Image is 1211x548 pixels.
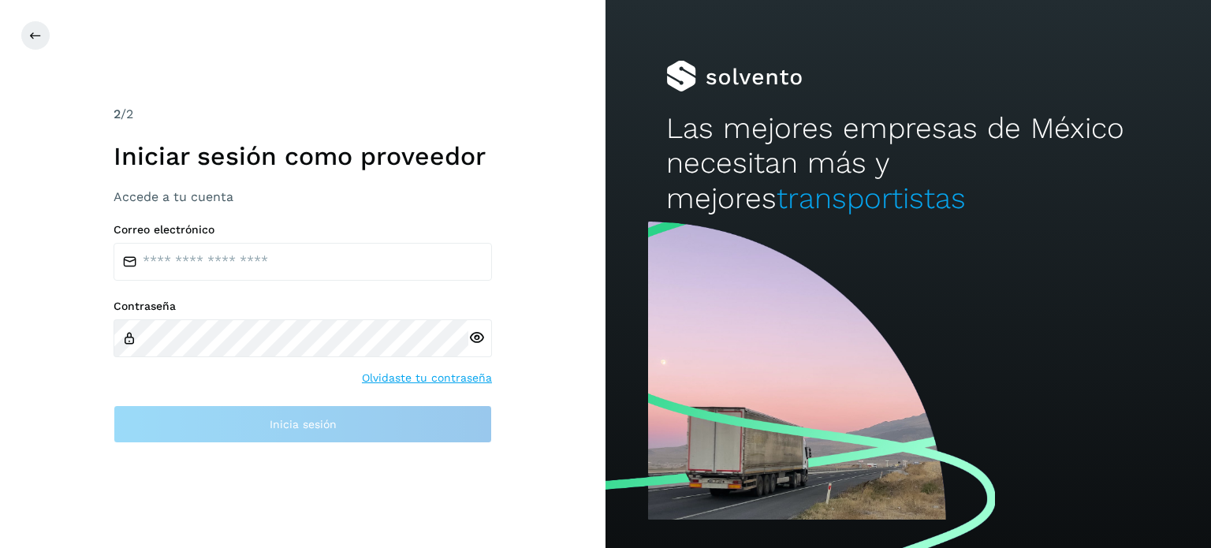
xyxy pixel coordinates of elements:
[114,189,492,204] h3: Accede a tu cuenta
[114,300,492,313] label: Contraseña
[362,370,492,386] a: Olvidaste tu contraseña
[777,181,966,215] span: transportistas
[270,419,337,430] span: Inicia sesión
[114,105,492,124] div: /2
[114,223,492,237] label: Correo electrónico
[114,106,121,121] span: 2
[114,141,492,171] h1: Iniciar sesión como proveedor
[114,405,492,443] button: Inicia sesión
[666,111,1150,216] h2: Las mejores empresas de México necesitan más y mejores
